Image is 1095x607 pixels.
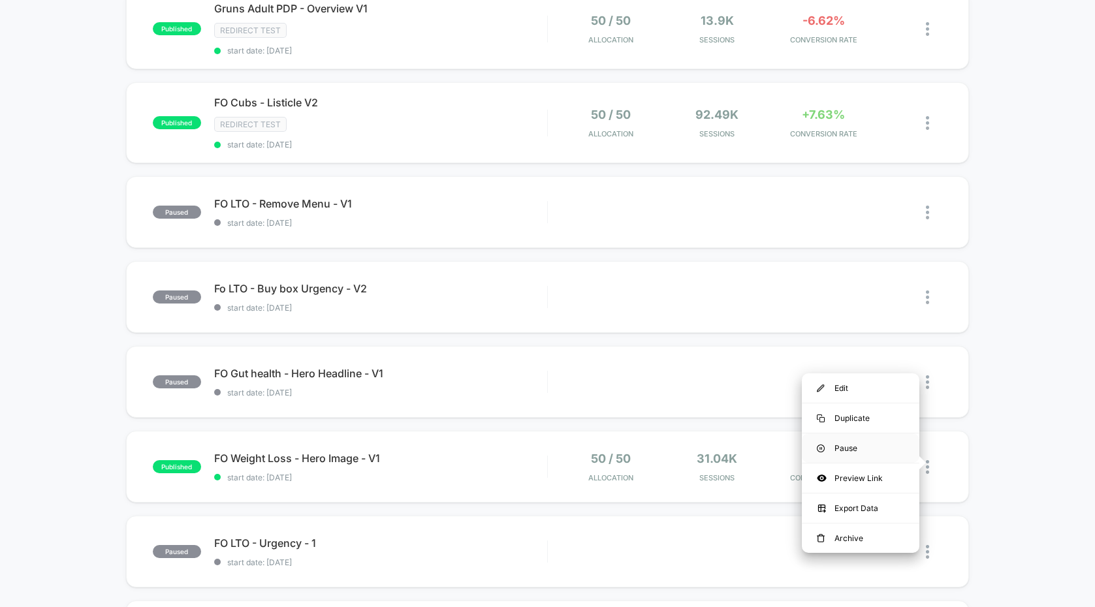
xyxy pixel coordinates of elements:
[817,414,825,422] img: menu
[153,290,201,303] span: paused
[153,22,201,35] span: published
[817,384,825,392] img: menu
[817,534,825,543] img: menu
[214,303,547,313] span: start date: [DATE]
[153,545,201,558] span: paused
[214,197,547,210] span: FO LTO - Remove Menu - V1
[214,452,547,465] span: FO Weight Loss - Hero Image - V1
[214,388,547,397] span: start date: [DATE]
[214,537,547,550] span: FO LTO - Urgency - 1
[802,373,919,403] div: Edit
[214,96,547,109] span: FO Cubs - Listicle V2
[926,375,929,389] img: close
[214,282,547,295] span: Fo LTO - Buy box Urgency - V2
[591,14,631,27] span: 50 / 50
[774,473,874,482] span: CONVERSION RATE
[153,375,201,388] span: paused
[701,14,734,27] span: 13.9k
[153,116,201,129] span: published
[802,493,919,523] div: Export Data
[667,129,767,138] span: Sessions
[926,22,929,36] img: close
[667,473,767,482] span: Sessions
[591,108,631,121] span: 50 / 50
[802,433,919,463] div: Pause
[214,2,547,15] span: Gruns Adult PDP - Overview V1
[802,14,845,27] span: -6.62%
[588,473,633,482] span: Allocation
[802,463,919,493] div: Preview Link
[214,117,287,132] span: Redirect Test
[588,129,633,138] span: Allocation
[926,290,929,304] img: close
[697,452,737,465] span: 31.04k
[588,35,633,44] span: Allocation
[214,557,547,567] span: start date: [DATE]
[817,444,825,452] img: menu
[214,367,547,380] span: FO Gut health - Hero Headline - V1
[695,108,738,121] span: 92.49k
[591,452,631,465] span: 50 / 50
[214,46,547,55] span: start date: [DATE]
[802,403,919,433] div: Duplicate
[214,23,287,38] span: Redirect Test
[214,218,547,228] span: start date: [DATE]
[802,523,919,553] div: Archive
[802,108,845,121] span: +7.63%
[926,206,929,219] img: close
[926,545,929,559] img: close
[926,460,929,474] img: close
[214,140,547,149] span: start date: [DATE]
[153,206,201,219] span: paused
[926,116,929,130] img: close
[667,35,767,44] span: Sessions
[774,129,874,138] span: CONVERSION RATE
[774,35,874,44] span: CONVERSION RATE
[153,460,201,473] span: published
[214,473,547,482] span: start date: [DATE]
